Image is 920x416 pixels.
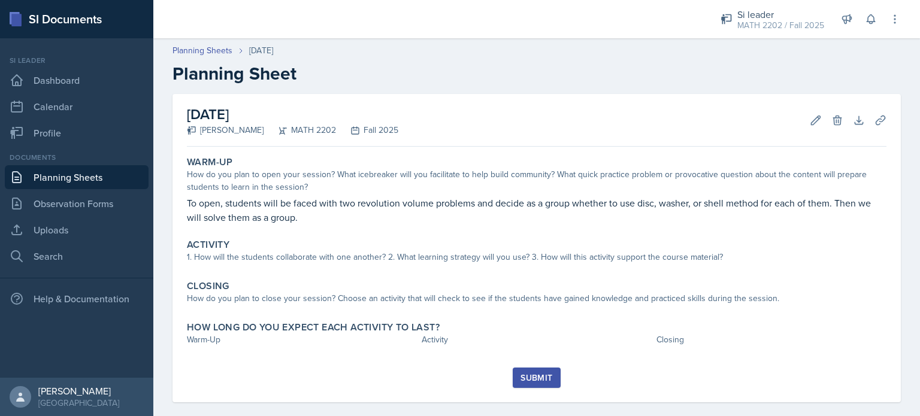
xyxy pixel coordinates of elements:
div: [PERSON_NAME] [187,124,264,136]
a: Observation Forms [5,192,149,215]
div: [GEOGRAPHIC_DATA] [38,397,119,409]
label: Closing [187,280,229,292]
div: 1. How will the students collaborate with one another? 2. What learning strategy will you use? 3.... [187,251,886,263]
p: To open, students will be faced with two revolution volume problems and decide as a group whether... [187,196,886,224]
h2: [DATE] [187,104,398,125]
a: Planning Sheets [5,165,149,189]
a: Uploads [5,218,149,242]
h2: Planning Sheet [172,63,901,84]
div: Help & Documentation [5,287,149,311]
div: MATH 2202 [264,124,336,136]
label: How long do you expect each activity to last? [187,321,440,333]
div: MATH 2202 / Fall 2025 [737,19,824,32]
div: [PERSON_NAME] [38,385,119,397]
div: Si leader [737,7,824,22]
div: Submit [520,373,552,382]
div: Closing [656,333,886,346]
div: Fall 2025 [336,124,398,136]
div: Warm-Up [187,333,417,346]
a: Planning Sheets [172,44,232,57]
div: Activity [422,333,652,346]
button: Submit [513,368,560,388]
div: [DATE] [249,44,273,57]
label: Activity [187,239,229,251]
div: How do you plan to open your session? What icebreaker will you facilitate to help build community... [187,168,886,193]
div: Si leader [5,55,149,66]
a: Dashboard [5,68,149,92]
div: Documents [5,152,149,163]
a: Profile [5,121,149,145]
a: Calendar [5,95,149,119]
a: Search [5,244,149,268]
div: How do you plan to close your session? Choose an activity that will check to see if the students ... [187,292,886,305]
label: Warm-Up [187,156,233,168]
